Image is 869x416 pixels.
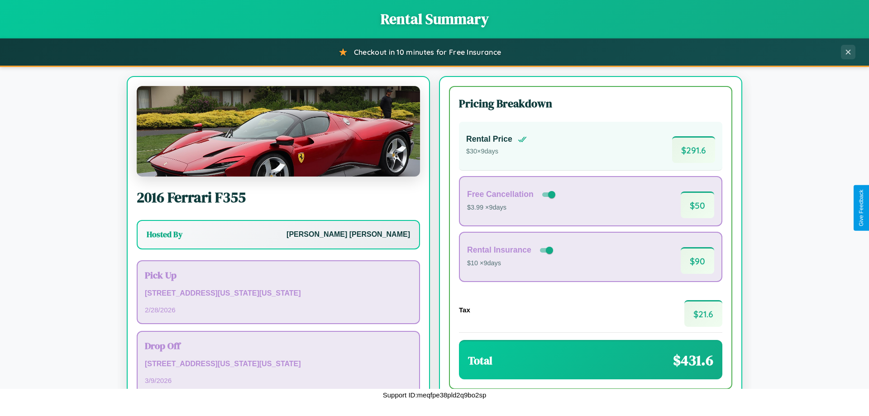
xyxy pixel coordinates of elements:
[286,228,410,241] p: [PERSON_NAME] [PERSON_NAME]
[145,304,412,316] p: 2 / 28 / 2026
[466,146,527,158] p: $ 30 × 9 days
[467,202,557,214] p: $3.99 × 9 days
[147,229,182,240] h3: Hosted By
[672,136,715,163] span: $ 291.6
[467,190,534,199] h4: Free Cancellation
[145,287,412,300] p: [STREET_ADDRESS][US_STATE][US_STATE]
[145,268,412,282] h3: Pick Up
[145,358,412,371] p: [STREET_ADDRESS][US_STATE][US_STATE]
[145,374,412,387] p: 3 / 9 / 2026
[9,9,860,29] h1: Rental Summary
[681,191,714,218] span: $ 50
[466,134,512,144] h4: Rental Price
[684,300,722,327] span: $ 21.6
[354,48,501,57] span: Checkout in 10 minutes for Free Insurance
[383,389,487,401] p: Support ID: meqfpe38pld2q9bo2sp
[137,86,420,177] img: Ferrari F355
[467,245,531,255] h4: Rental Insurance
[137,187,420,207] h2: 2016 Ferrari F355
[459,306,470,314] h4: Tax
[681,247,714,274] span: $ 90
[673,350,713,370] span: $ 431.6
[468,353,492,368] h3: Total
[145,339,412,352] h3: Drop Off
[459,96,722,111] h3: Pricing Breakdown
[858,190,864,226] div: Give Feedback
[467,258,555,269] p: $10 × 9 days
